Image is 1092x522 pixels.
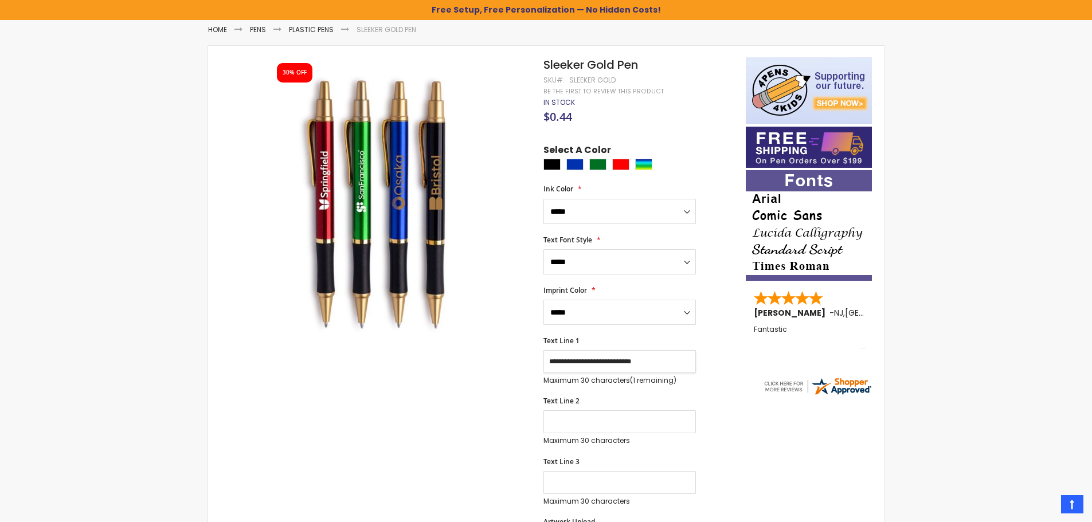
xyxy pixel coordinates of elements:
[543,285,587,295] span: Imprint Color
[543,184,573,194] span: Ink Color
[746,170,872,281] img: font-personalization-examples
[543,98,575,107] div: Availability
[543,396,580,406] span: Text Line 2
[569,76,616,85] div: Sleeker Gold
[746,127,872,168] img: Free shipping on orders over $199
[762,389,872,399] a: 4pens.com certificate URL
[754,307,829,319] span: [PERSON_NAME]
[543,57,638,73] span: Sleeker Gold Pen
[630,375,676,385] span: (1 remaining)
[283,69,307,77] div: 30% OFF
[762,376,872,397] img: 4pens.com widget logo
[543,457,580,466] span: Text Line 3
[834,307,843,319] span: NJ
[543,376,696,385] p: Maximum 30 characters
[635,159,652,170] div: Assorted
[289,25,334,34] a: Plastic Pens
[208,25,227,34] a: Home
[543,497,696,506] p: Maximum 30 characters
[566,159,584,170] div: Blue
[231,56,529,354] img: Sleeker Gold Pen
[543,75,565,85] strong: SKU
[829,307,929,319] span: - ,
[357,25,416,34] li: Sleeker Gold Pen
[543,336,580,346] span: Text Line 1
[543,87,664,96] a: Be the first to review this product
[589,159,606,170] div: Green
[612,159,629,170] div: Red
[543,144,611,159] span: Select A Color
[543,159,561,170] div: Black
[543,436,696,445] p: Maximum 30 characters
[997,491,1092,522] iframe: Google Customer Reviews
[543,109,572,124] span: $0.44
[543,97,575,107] span: In stock
[845,307,929,319] span: [GEOGRAPHIC_DATA]
[746,57,872,124] img: 4pens 4 kids
[754,325,865,350] div: Fantastic
[543,235,592,245] span: Text Font Style
[250,25,266,34] a: Pens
